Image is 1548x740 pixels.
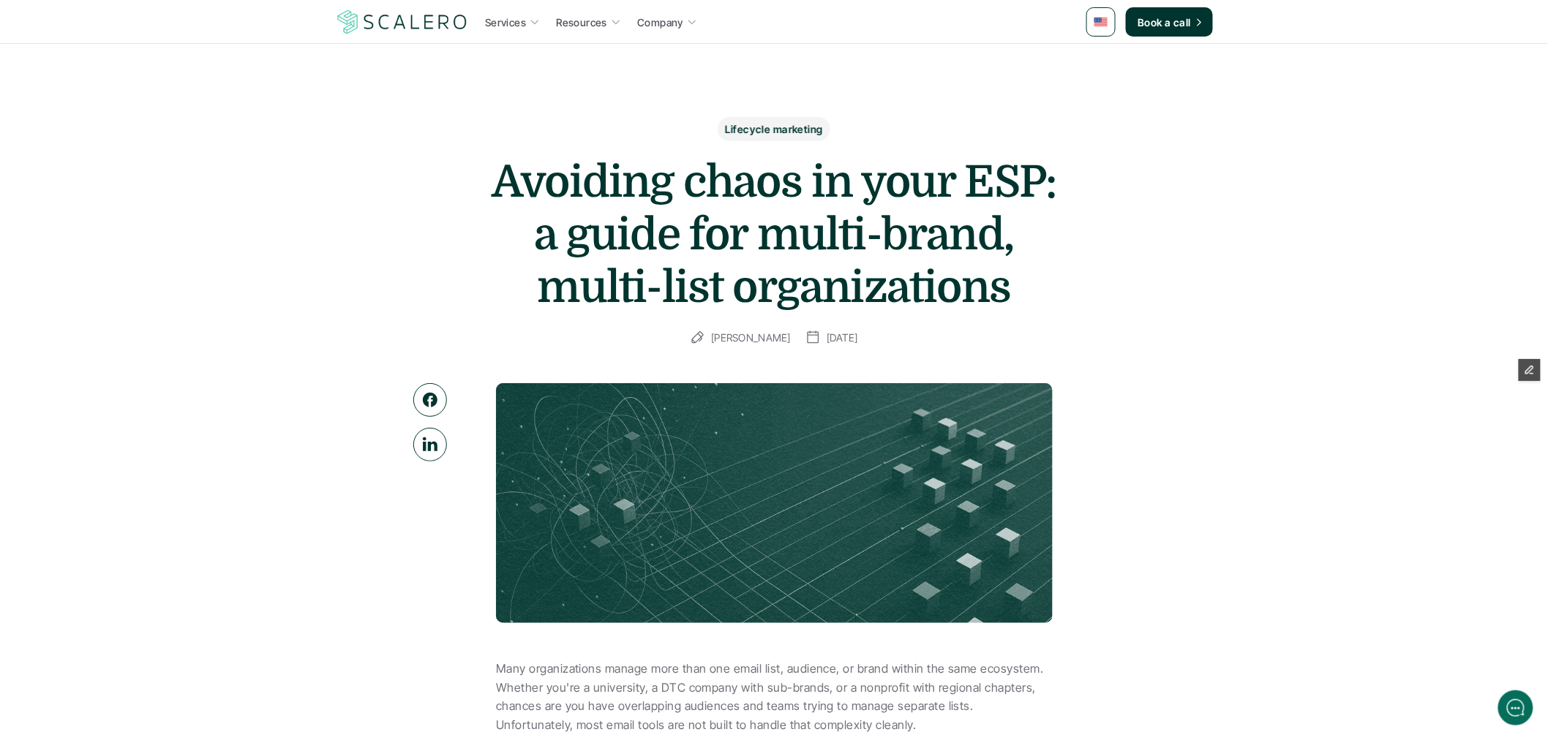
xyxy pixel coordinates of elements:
img: Created with Sora [496,383,1053,623]
iframe: gist-messenger-bubble-iframe [1498,690,1533,725]
p: [DATE] [827,328,858,347]
span: We run on Gist [122,511,185,521]
p: Company [637,15,683,30]
button: Edit Framer Content [1519,359,1541,381]
p: Services [485,15,526,30]
a: Book a call [1126,7,1213,37]
p: Many organizations manage more than one email list, audience, or brand within the same ecosystem.... [496,660,1052,734]
p: Lifecycle marketing [726,121,823,137]
p: Book a call [1138,15,1191,30]
h1: Hi! Welcome to [GEOGRAPHIC_DATA]. [22,71,271,94]
a: Scalero company logotype [335,9,470,35]
h1: Avoiding chaos in your ESP: a guide for multi-brand, multi-list organizations [481,156,1067,314]
h2: Let us know if we can help with lifecycle marketing. [22,97,271,167]
img: Scalero company logotype [335,8,470,36]
p: [PERSON_NAME] [711,328,791,347]
button: New conversation [23,194,270,223]
span: New conversation [94,203,176,214]
p: Resources [556,15,607,30]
